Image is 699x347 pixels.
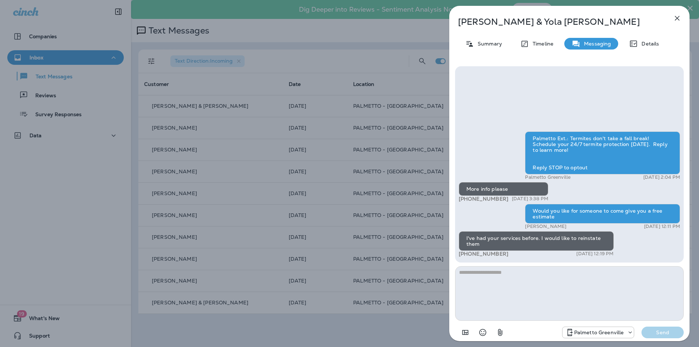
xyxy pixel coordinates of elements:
[525,131,680,174] div: Palmetto Ext.: Termites don't take a fall break! Schedule your 24/7 termite protection [DATE]. Re...
[512,196,548,202] p: [DATE] 3:38 PM
[643,174,680,180] p: [DATE] 2:04 PM
[525,224,566,229] p: [PERSON_NAME]
[474,41,502,47] p: Summary
[576,251,613,257] p: [DATE] 12:19 PM
[529,41,553,47] p: Timeline
[458,17,657,27] p: [PERSON_NAME] & Yola [PERSON_NAME]
[638,41,659,47] p: Details
[525,204,680,224] div: Would you like for someone to come give you a free estimate
[574,330,624,335] p: Palmetto Greenville
[459,231,614,251] div: I've had your services before. I would like to reinstate them
[562,328,634,337] div: +1 (864) 385-1074
[525,174,570,180] p: Palmetto Greenville
[580,41,611,47] p: Messaging
[458,325,473,340] button: Add in a premade template
[459,196,508,202] span: [PHONE_NUMBER]
[644,224,680,229] p: [DATE] 12:11 PM
[459,182,548,196] div: More info please
[459,251,508,257] span: [PHONE_NUMBER]
[475,325,490,340] button: Select an emoji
